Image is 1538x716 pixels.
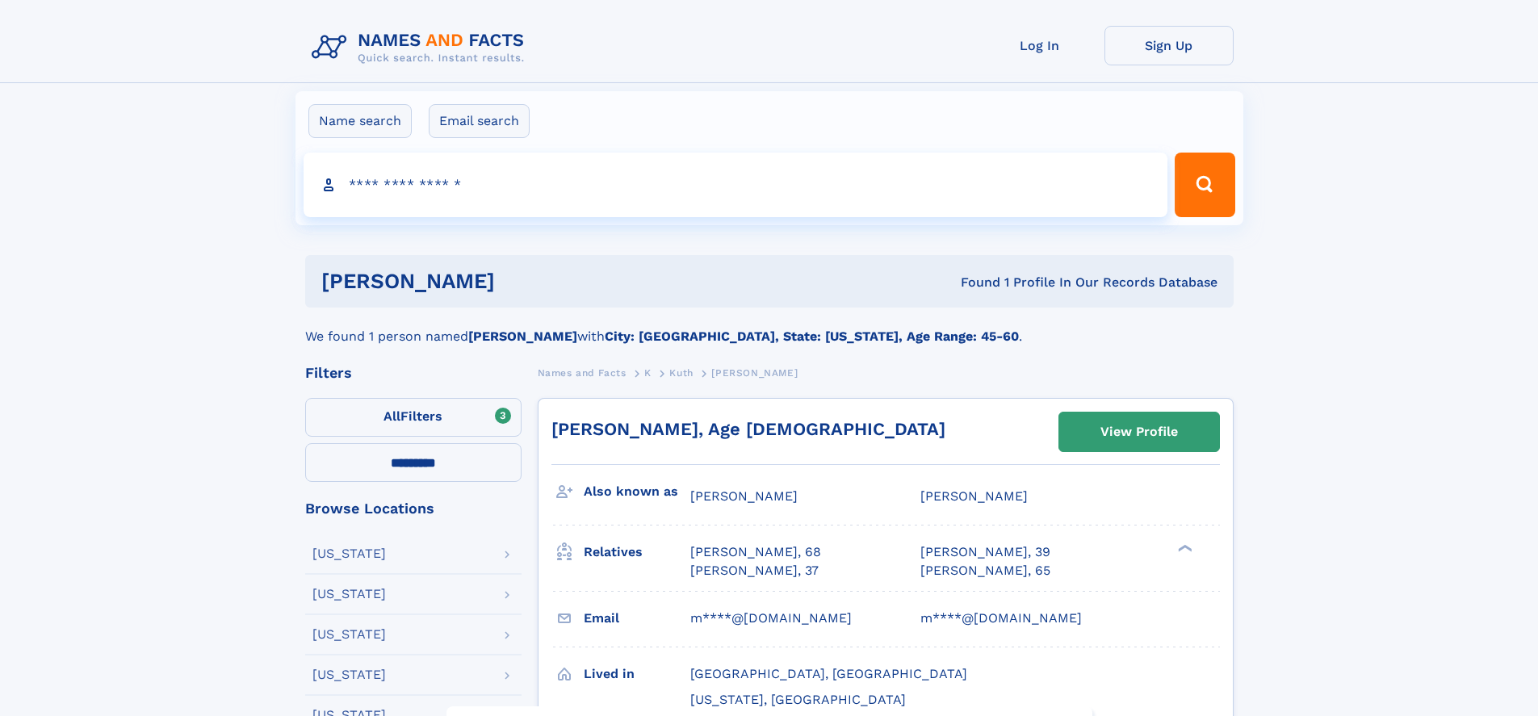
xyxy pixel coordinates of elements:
[304,153,1168,217] input: search input
[605,329,1019,344] b: City: [GEOGRAPHIC_DATA], State: [US_STATE], Age Range: 45-60
[551,419,945,439] a: [PERSON_NAME], Age [DEMOGRAPHIC_DATA]
[584,478,690,505] h3: Also known as
[1104,26,1234,65] a: Sign Up
[468,329,577,344] b: [PERSON_NAME]
[727,274,1217,291] div: Found 1 Profile In Our Records Database
[383,408,400,424] span: All
[305,308,1234,346] div: We found 1 person named with .
[711,367,798,379] span: [PERSON_NAME]
[305,501,522,516] div: Browse Locations
[312,628,386,641] div: [US_STATE]
[305,26,538,69] img: Logo Names and Facts
[538,362,627,383] a: Names and Facts
[584,605,690,632] h3: Email
[321,271,728,291] h1: [PERSON_NAME]
[312,547,386,560] div: [US_STATE]
[920,543,1050,561] a: [PERSON_NAME], 39
[669,367,693,379] span: Kuth
[1100,413,1178,450] div: View Profile
[690,692,906,707] span: [US_STATE], [GEOGRAPHIC_DATA]
[690,488,798,504] span: [PERSON_NAME]
[920,562,1050,580] a: [PERSON_NAME], 65
[1175,153,1234,217] button: Search Button
[690,543,821,561] a: [PERSON_NAME], 68
[584,660,690,688] h3: Lived in
[690,666,967,681] span: [GEOGRAPHIC_DATA], [GEOGRAPHIC_DATA]
[305,366,522,380] div: Filters
[308,104,412,138] label: Name search
[1174,543,1193,554] div: ❯
[1059,412,1219,451] a: View Profile
[305,398,522,437] label: Filters
[690,562,819,580] a: [PERSON_NAME], 37
[920,488,1028,504] span: [PERSON_NAME]
[312,668,386,681] div: [US_STATE]
[669,362,693,383] a: Kuth
[429,104,530,138] label: Email search
[312,588,386,601] div: [US_STATE]
[584,538,690,566] h3: Relatives
[644,367,652,379] span: K
[975,26,1104,65] a: Log In
[644,362,652,383] a: K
